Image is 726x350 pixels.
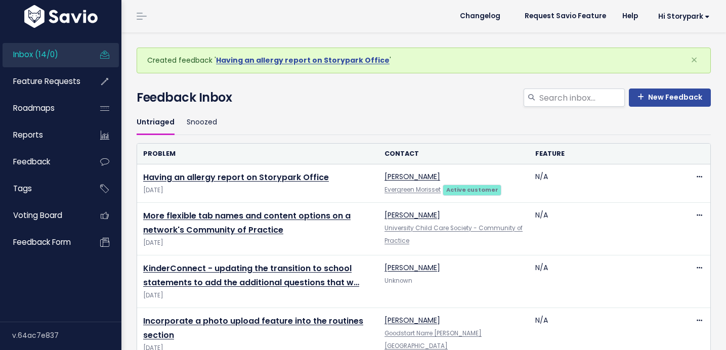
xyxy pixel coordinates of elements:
[137,144,378,164] th: Problem
[143,262,359,289] a: KinderConnect - updating the transition to school statements to add the additional questions that w…
[143,290,372,301] span: [DATE]
[385,262,440,273] a: [PERSON_NAME]
[13,49,58,60] span: Inbox (14/0)
[385,277,412,285] span: Unknown
[143,210,351,236] a: More flexible tab names and content options on a network's Community of Practice
[13,103,55,113] span: Roadmaps
[13,129,43,140] span: Reports
[3,70,84,93] a: Feature Requests
[3,43,84,66] a: Inbox (14/0)
[3,204,84,227] a: Voting Board
[12,322,121,348] div: v.64ac7e837
[529,164,680,202] td: N/A
[446,186,498,194] strong: Active customer
[629,89,711,107] a: New Feedback
[22,5,100,28] img: logo-white.9d6f32f41409.svg
[137,111,175,135] a: Untriaged
[3,97,84,120] a: Roadmaps
[3,177,84,200] a: Tags
[385,329,482,350] a: Goodstart Narre [PERSON_NAME] [GEOGRAPHIC_DATA]
[529,144,680,164] th: Feature
[187,111,217,135] a: Snoozed
[529,255,680,308] td: N/A
[385,186,441,194] a: Evergreen Morisset
[460,13,500,20] span: Changelog
[143,185,372,196] span: [DATE]
[13,76,80,86] span: Feature Requests
[385,224,523,245] a: University Child Care Society - Community of Practice
[658,13,710,20] span: Hi Storypark
[385,171,440,182] a: [PERSON_NAME]
[3,231,84,254] a: Feedback form
[443,184,501,194] a: Active customer
[691,52,698,68] span: ×
[137,89,711,107] h4: Feedback Inbox
[385,210,440,220] a: [PERSON_NAME]
[216,55,390,65] a: Having an allergy report on Storypark Office
[13,210,62,221] span: Voting Board
[378,144,529,164] th: Contact
[13,183,32,194] span: Tags
[137,48,711,73] div: Created feedback ' '
[137,111,711,135] ul: Filter feature requests
[529,202,680,255] td: N/A
[13,156,50,167] span: Feedback
[680,48,708,72] button: Close
[3,150,84,173] a: Feedback
[614,9,646,24] a: Help
[3,123,84,147] a: Reports
[538,89,625,107] input: Search inbox...
[646,9,718,24] a: Hi Storypark
[385,315,440,325] a: [PERSON_NAME]
[517,9,614,24] a: Request Savio Feature
[13,237,71,247] span: Feedback form
[143,238,372,248] span: [DATE]
[143,171,329,183] a: Having an allergy report on Storypark Office
[143,315,363,341] a: Incorporate a photo upload feature into the routines section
